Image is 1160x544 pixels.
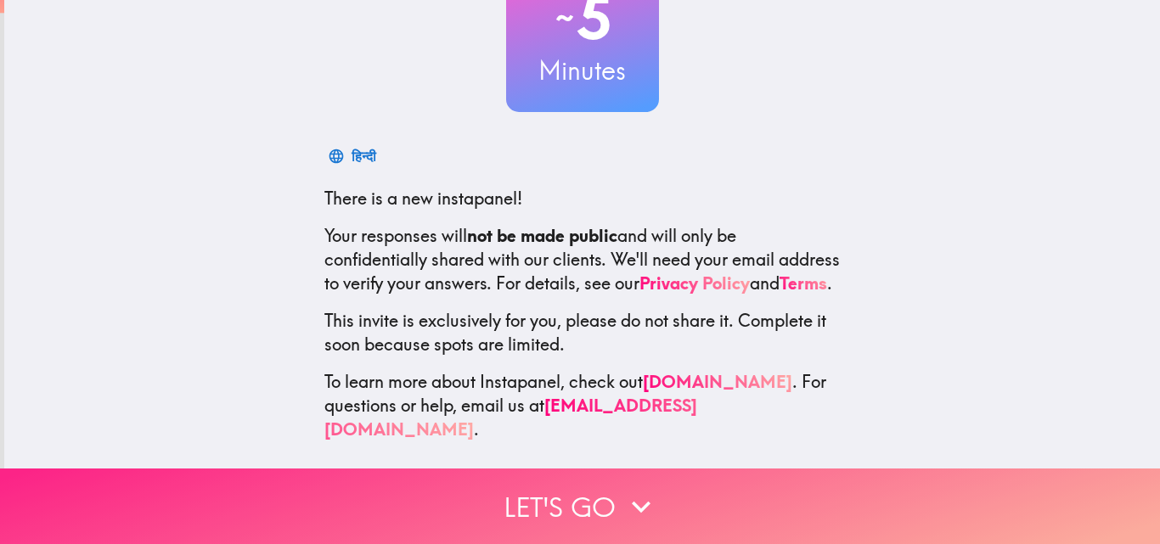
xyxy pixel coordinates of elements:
[506,53,659,88] h3: Minutes
[324,395,697,440] a: [EMAIL_ADDRESS][DOMAIN_NAME]
[352,144,376,168] div: हिन्दी
[643,371,792,392] a: [DOMAIN_NAME]
[639,272,750,294] a: Privacy Policy
[324,188,522,209] span: There is a new instapanel!
[780,272,827,294] a: Terms
[324,139,383,173] button: हिन्दी
[324,309,841,356] p: This invite is exclusively for you, please do not share it. Complete it soon because spots are li...
[467,225,617,246] b: not be made public
[324,370,841,441] p: To learn more about Instapanel, check out . For questions or help, email us at .
[324,224,841,295] p: Your responses will and will only be confidentially shared with our clients. We'll need your emai...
